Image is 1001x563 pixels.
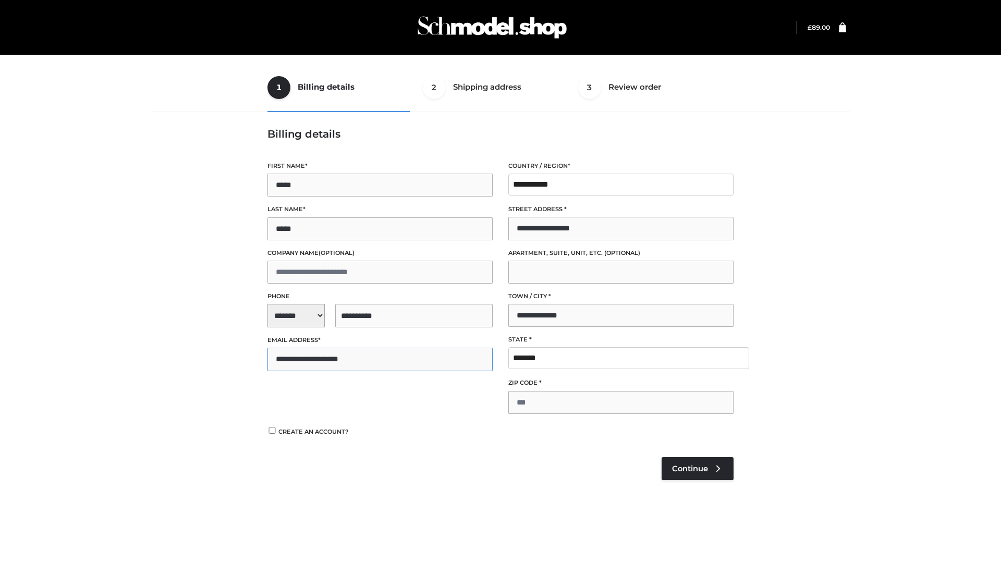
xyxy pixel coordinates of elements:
label: Phone [267,291,493,301]
span: (optional) [319,249,355,256]
img: Schmodel Admin 964 [414,7,570,48]
bdi: 89.00 [808,23,830,31]
label: Last name [267,204,493,214]
span: (optional) [604,249,640,256]
label: Apartment, suite, unit, etc. [508,248,734,258]
label: Email address [267,335,493,345]
span: Create an account? [278,428,349,435]
label: Town / City [508,291,734,301]
h3: Billing details [267,128,734,140]
label: State [508,335,734,345]
span: Continue [672,464,708,473]
label: ZIP Code [508,378,734,388]
label: Company name [267,248,493,258]
label: First name [267,161,493,171]
input: Create an account? [267,427,277,434]
a: £89.00 [808,23,830,31]
label: Street address [508,204,734,214]
label: Country / Region [508,161,734,171]
span: £ [808,23,812,31]
a: Continue [662,457,734,480]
